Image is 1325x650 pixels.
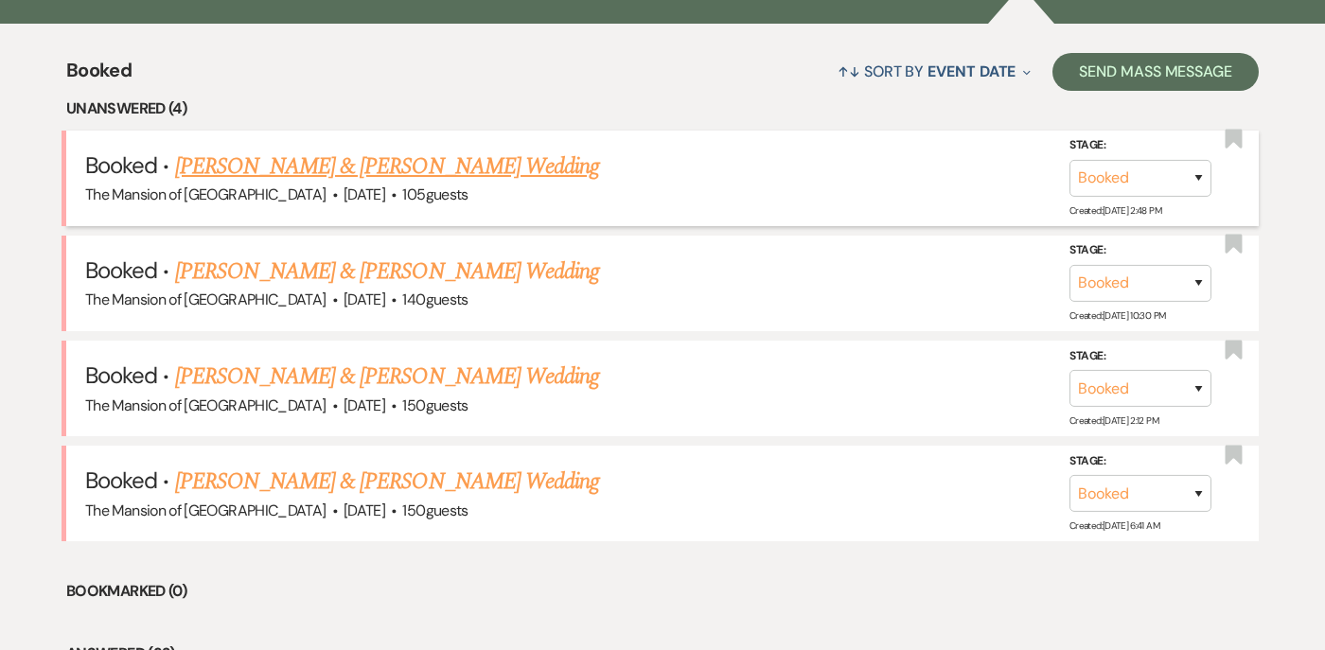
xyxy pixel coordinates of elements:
span: 150 guests [402,395,468,415]
a: [PERSON_NAME] & [PERSON_NAME] Wedding [175,255,599,289]
button: Send Mass Message [1052,53,1259,91]
span: Booked [85,255,157,285]
span: The Mansion of [GEOGRAPHIC_DATA] [85,184,327,204]
span: [DATE] [344,501,385,520]
label: Stage: [1069,451,1211,472]
span: [DATE] [344,290,385,309]
li: Unanswered (4) [66,97,1259,121]
span: The Mansion of [GEOGRAPHIC_DATA] [85,290,327,309]
span: ↑↓ [838,61,860,81]
a: [PERSON_NAME] & [PERSON_NAME] Wedding [175,149,599,184]
label: Stage: [1069,345,1211,366]
button: Sort By Event Date [830,46,1038,97]
span: Booked [85,466,157,495]
span: Created: [DATE] 10:30 PM [1069,309,1165,322]
span: The Mansion of [GEOGRAPHIC_DATA] [85,395,327,415]
li: Bookmarked (0) [66,579,1259,604]
span: Booked [85,150,157,180]
a: [PERSON_NAME] & [PERSON_NAME] Wedding [175,465,599,499]
span: Created: [DATE] 2:48 PM [1069,204,1161,217]
label: Stage: [1069,135,1211,156]
span: 150 guests [402,501,468,520]
span: Event Date [927,61,1016,81]
span: Booked [85,360,157,390]
span: Booked [66,56,132,97]
span: The Mansion of [GEOGRAPHIC_DATA] [85,501,327,520]
span: Created: [DATE] 6:41 AM [1069,519,1159,532]
label: Stage: [1069,240,1211,261]
span: [DATE] [344,395,385,415]
span: Created: [DATE] 2:12 PM [1069,414,1158,427]
span: 140 guests [402,290,468,309]
span: 105 guests [402,184,468,204]
a: [PERSON_NAME] & [PERSON_NAME] Wedding [175,360,599,394]
span: [DATE] [344,184,385,204]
